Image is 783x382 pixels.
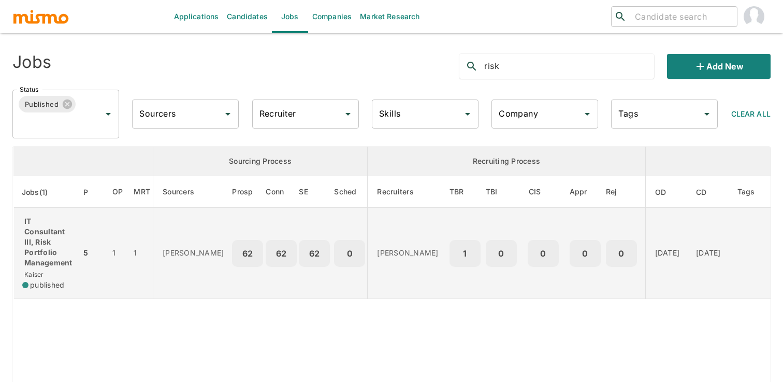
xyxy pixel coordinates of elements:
[22,186,62,199] span: Jobs(1)
[459,54,484,79] button: search
[645,208,688,299] td: [DATE]
[368,147,645,176] th: Recruiting Process
[483,176,519,208] th: To Be Interviewed
[101,107,115,121] button: Open
[12,9,69,24] img: logo
[519,176,567,208] th: Client Interview Scheduled
[700,107,714,121] button: Open
[221,107,235,121] button: Open
[104,208,132,299] td: 1
[81,208,104,299] td: 5
[447,176,483,208] th: To Be Reviewed
[631,9,733,24] input: Candidate search
[610,246,633,261] p: 0
[484,58,654,75] input: Search
[645,176,688,208] th: Onboarding Date
[460,107,475,121] button: Open
[266,176,297,208] th: Connections
[655,186,680,199] span: OD
[580,107,594,121] button: Open
[163,248,224,258] p: [PERSON_NAME]
[731,109,771,118] span: Clear All
[688,208,729,299] td: [DATE]
[270,246,293,261] p: 62
[574,246,597,261] p: 0
[83,186,102,199] span: P
[12,52,51,73] h4: Jobs
[303,246,326,261] p: 62
[104,176,132,208] th: Open Positions
[20,85,38,94] label: Status
[341,107,355,121] button: Open
[81,176,104,208] th: Priority
[567,176,603,208] th: Approved
[368,176,447,208] th: Recruiters
[131,176,153,208] th: Market Research Total
[19,96,76,112] div: Published
[454,246,476,261] p: 1
[30,280,64,290] span: published
[688,176,729,208] th: Created At
[532,246,555,261] p: 0
[22,271,44,278] span: Kaiser
[490,246,513,261] p: 0
[696,186,720,199] span: CD
[332,176,368,208] th: Sched
[232,176,266,208] th: Prospects
[236,246,259,261] p: 62
[603,176,646,208] th: Rejected
[153,147,368,176] th: Sourcing Process
[338,246,361,261] p: 0
[744,6,764,27] img: Gabriel Hernandez
[19,98,65,110] span: Published
[297,176,332,208] th: Sent Emails
[22,216,72,268] p: IT Consultant III, Risk Portfolio Management
[729,176,763,208] th: Tags
[667,54,771,79] button: Add new
[131,208,153,299] td: 1
[153,176,233,208] th: Sourcers
[377,248,438,258] p: [PERSON_NAME]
